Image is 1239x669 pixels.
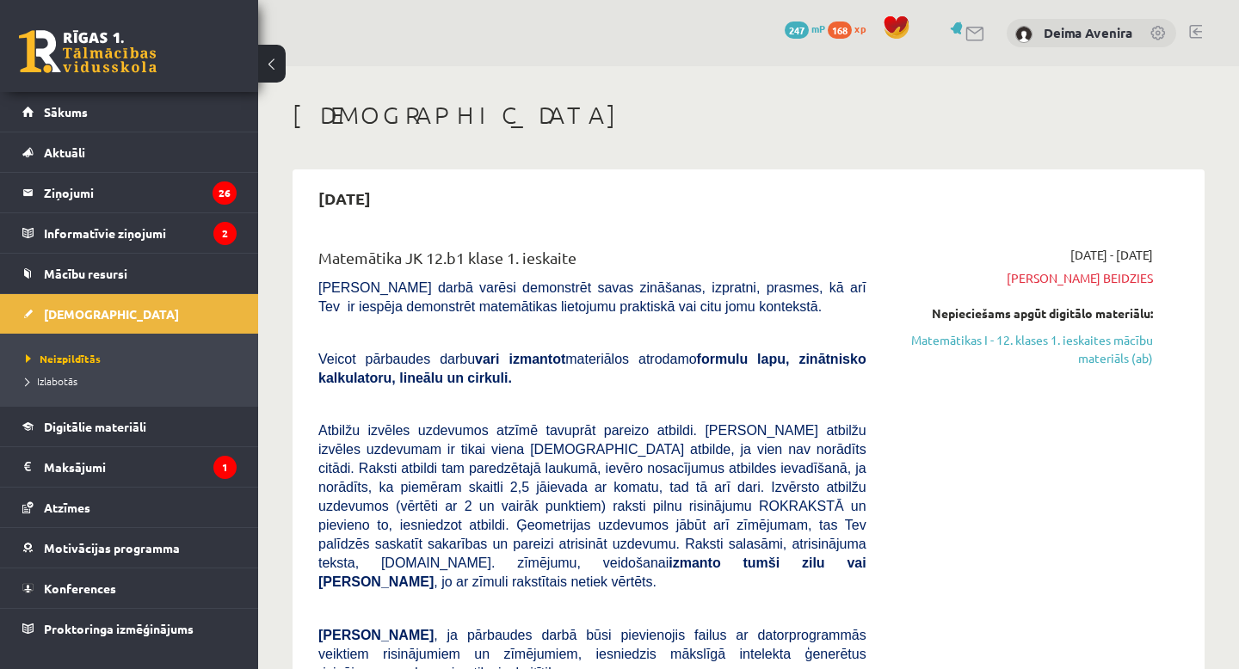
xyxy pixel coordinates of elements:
a: Neizpildītās [26,351,241,366]
a: Aktuāli [22,132,237,172]
a: Motivācijas programma [22,528,237,568]
a: Izlabotās [26,373,241,389]
span: xp [854,21,866,35]
span: [PERSON_NAME] darbā varēsi demonstrēt savas zināšanas, izpratni, prasmes, kā arī Tev ir iespēja d... [318,280,866,314]
span: Atzīmes [44,500,90,515]
h2: [DATE] [301,178,388,218]
span: mP [811,21,825,35]
legend: Ziņojumi [44,173,237,212]
a: Proktoringa izmēģinājums [22,609,237,648]
span: Mācību resursi [44,266,127,281]
span: Digitālie materiāli [44,419,146,434]
img: Deima Avenira [1015,26,1032,43]
span: [PERSON_NAME] beidzies [892,269,1153,287]
span: [DATE] - [DATE] [1070,246,1153,264]
span: 168 [828,21,852,39]
a: Atzīmes [22,488,237,527]
span: Izlabotās [26,374,77,388]
legend: Maksājumi [44,447,237,487]
div: Matemātika JK 12.b1 klase 1. ieskaite [318,246,866,278]
span: [PERSON_NAME] [318,628,434,642]
span: 247 [785,21,809,39]
div: Nepieciešams apgūt digitālo materiālu: [892,304,1153,322]
b: vari izmantot [475,352,565,366]
a: Rīgas 1. Tālmācības vidusskola [19,30,157,73]
a: Digitālie materiāli [22,407,237,446]
span: Sākums [44,104,88,120]
a: [DEMOGRAPHIC_DATA] [22,294,237,334]
i: 2 [213,222,237,245]
span: Veicot pārbaudes darbu materiālos atrodamo [318,352,866,385]
b: izmanto [669,555,720,570]
a: Maksājumi1 [22,447,237,487]
a: Konferences [22,568,237,608]
span: Konferences [44,580,116,596]
span: Proktoringa izmēģinājums [44,621,194,636]
span: Atbilžu izvēles uzdevumos atzīmē tavuprāt pareizo atbildi. [PERSON_NAME] atbilžu izvēles uzdevuma... [318,423,866,589]
a: Ziņojumi26 [22,173,237,212]
legend: Informatīvie ziņojumi [44,213,237,253]
a: Informatīvie ziņojumi2 [22,213,237,253]
span: Aktuāli [44,144,85,160]
a: 168 xp [828,21,874,35]
a: 247 mP [785,21,825,35]
h1: [DEMOGRAPHIC_DATA] [293,101,1205,130]
a: Sākums [22,92,237,132]
i: 26 [213,181,237,205]
a: Mācību resursi [22,254,237,293]
span: [DEMOGRAPHIC_DATA] [44,306,179,322]
a: Matemātikas I - 12. klases 1. ieskaites mācību materiāls (ab) [892,331,1153,367]
span: Neizpildītās [26,352,101,365]
b: formulu lapu, zinātnisko kalkulatoru, lineālu un cirkuli. [318,352,866,385]
i: 1 [213,456,237,479]
a: Deima Avenira [1044,24,1132,41]
span: Motivācijas programma [44,540,180,555]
